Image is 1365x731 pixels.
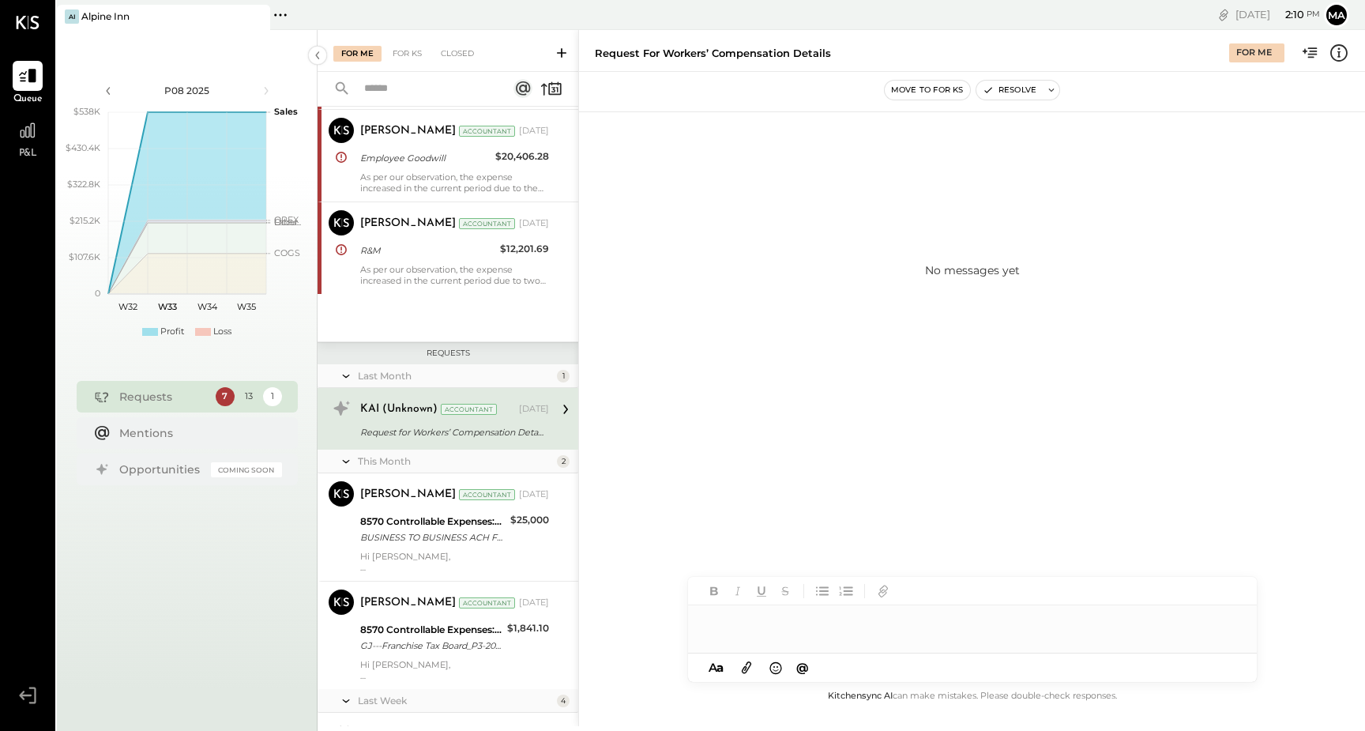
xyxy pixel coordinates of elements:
div: Request for Workers’ Compensation Details [595,46,831,61]
div: Requests [325,348,570,359]
div: Accountant [459,597,515,609]
p: No messages yet [925,262,1020,278]
text: W35 [237,301,256,312]
div: $20,406.28 [495,149,549,164]
div: GJ---Franchise Tax Board_P3-2025_Period [DATE]-[DATE] [360,638,502,654]
button: @ [792,658,814,677]
div: P08 2025 [120,84,254,97]
div: [PERSON_NAME] [360,216,456,232]
text: W32 [118,301,137,312]
div: 2 [557,455,570,468]
div: [DATE] [519,488,549,501]
a: P&L [1,115,55,161]
span: @ [796,660,809,675]
a: Queue [1,61,55,107]
div: $1,841.10 [507,620,549,636]
div: This Month [358,454,553,468]
div: [DATE] [519,125,549,138]
button: Strikethrough [775,581,795,601]
div: Accountant [459,218,515,229]
div: Last Month [358,369,553,382]
button: Add URL [873,581,893,601]
div: Accountant [459,489,515,500]
div: [PERSON_NAME] [360,487,456,503]
div: 13 [239,387,258,406]
div: Last Week [358,694,553,707]
div: [DATE] [519,403,549,416]
div: $12,201.69 [500,241,549,257]
div: Request for Workers’ Compensation Details [360,424,544,440]
div: copy link [1216,6,1232,23]
button: Resolve [976,81,1043,100]
button: Move to for ks [885,81,970,100]
div: Hi [PERSON_NAME], [360,659,549,681]
text: $322.8K [67,179,100,190]
div: For Me [1236,47,1272,59]
div: Loss [213,326,231,338]
div: 1 [557,370,570,382]
span: P&L [19,147,37,161]
div: Alpine Inn [81,9,130,23]
div: For Me [333,46,382,62]
text: $215.2K [70,215,100,226]
button: Italic [728,581,748,601]
text: $538K [73,106,100,117]
div: [DATE] [519,217,549,230]
span: Queue [13,92,43,107]
button: Bold [704,581,724,601]
button: Unordered List [812,581,833,601]
div: Accountant [459,126,515,137]
div: As per our observation, the expense increased in the current period due to two bills from Apex Re... [360,264,549,286]
text: W33 [158,301,177,312]
div: $25,000 [510,512,549,528]
text: $107.6K [69,251,100,262]
button: Aa [704,659,729,676]
div: Employee Goodwill [360,150,491,166]
div: For KS [385,46,430,62]
div: Coming Soon [211,462,282,477]
text: $430.4K [66,142,100,153]
button: Underline [751,581,772,601]
div: 8570 Controllable Expenses:General & Administrative Expenses:Licenses, Taxes & Fees [360,514,506,529]
text: Occu... [274,217,301,228]
text: OPEX [274,214,299,225]
div: [DATE] [519,597,549,609]
div: [DATE] [1235,7,1320,22]
div: Hi [PERSON_NAME], [360,551,549,573]
div: Requests [119,389,208,405]
text: COGS [274,247,300,258]
div: BUSINESS TO BUSINESS ACH FRANCHISE TAX BO PAYMENTS 250616 120040530 PM ZOTTS LL [360,529,506,545]
div: 7 [216,387,235,406]
div: R&M [360,243,495,258]
div: Profit [160,326,184,338]
div: As per our observation, the expense increased in the current period due to the expense report sub... [360,171,549,194]
div: Mentions [119,425,274,441]
div: AI [65,9,79,24]
text: Sales [274,106,298,117]
div: Opportunities [119,462,203,477]
button: ma [1324,2,1349,28]
div: 8570 Controllable Expenses:General & Administrative Expenses:Licenses, Taxes & Fees [360,622,502,638]
div: 1 [263,387,282,406]
button: Ordered List [836,581,856,601]
div: Accountant [441,404,497,415]
div: 4 [557,695,570,707]
div: KAI (Unknown) [360,401,438,417]
div: [PERSON_NAME] [360,595,456,611]
span: a [716,660,724,675]
text: W34 [197,301,217,312]
div: [PERSON_NAME] [360,123,456,139]
div: Closed [433,46,482,62]
text: 0 [95,288,100,299]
